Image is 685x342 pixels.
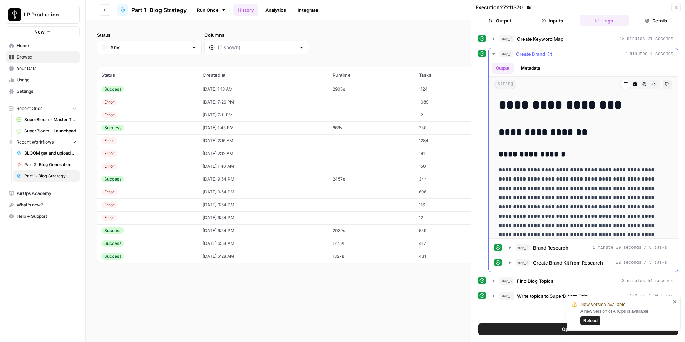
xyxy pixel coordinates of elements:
[101,86,124,92] div: Success
[517,63,544,74] button: Metadata
[198,198,328,211] td: [DATE] 9:54 PM
[198,250,328,263] td: [DATE] 5:28 AM
[101,240,124,247] div: Success
[624,51,673,57] span: 2 minutes 4 seconds
[499,35,514,42] span: step_3
[593,245,667,251] span: 1 minute 39 seconds / 8 tasks
[673,299,678,305] button: close
[97,54,674,67] span: (14 records)
[499,292,514,300] span: step_5
[198,186,328,198] td: [DATE] 9:54 PM
[101,163,117,170] div: Error
[198,224,328,237] td: [DATE] 9:54 PM
[328,237,415,250] td: 1275s
[233,4,258,16] a: History
[101,125,124,131] div: Success
[492,63,514,74] button: Output
[415,237,482,250] td: 417
[6,211,80,222] button: Help + Support
[415,198,482,211] td: 116
[110,44,188,51] input: Any
[198,211,328,224] td: [DATE] 9:54 PM
[198,237,328,250] td: [DATE] 6:54 AM
[6,137,80,147] button: Recent Workflows
[17,213,76,220] span: Help + Support
[17,88,76,95] span: Settings
[516,259,530,266] span: step_3
[328,173,415,186] td: 2457s
[328,250,415,263] td: 1327s
[415,147,482,160] td: 141
[198,134,328,147] td: [DATE] 2:16 AM
[218,44,296,51] input: (5 shown)
[17,77,76,83] span: Usage
[489,290,678,302] button: 123 ms / 10 tasks
[13,170,80,182] a: Part 1: Blog Strategy
[415,160,482,173] td: 150
[516,50,552,57] span: Create Brand Kit
[97,31,202,39] label: Status
[198,67,328,83] th: Created at
[6,188,80,199] a: AirOps Academy
[261,4,290,16] a: Analytics
[17,65,76,72] span: Your Data
[415,83,482,96] td: 1124
[16,105,42,112] span: Recent Grids
[13,159,80,170] a: Part 2: Blog Generation
[97,67,198,83] th: Status
[562,326,595,333] span: Open In Studio
[415,186,482,198] td: 696
[517,35,563,42] span: Create Keyword Map
[516,244,530,251] span: step_2
[34,28,45,35] span: New
[293,4,323,16] a: Integrate
[117,4,187,16] a: Part 1: Blog Strategy
[415,224,482,237] td: 559
[499,50,513,57] span: step_1
[533,244,568,251] span: Brand Research
[101,112,117,118] div: Error
[631,15,681,26] button: Details
[6,26,80,37] button: New
[580,301,625,308] span: New version available
[17,190,76,197] span: AirOps Academy
[101,227,124,234] div: Success
[489,60,678,272] div: 2 minutes 4 seconds
[415,173,482,186] td: 344
[198,96,328,109] td: [DATE] 7:26 PM
[415,250,482,263] td: 431
[13,114,80,125] a: SuperBloom - Master Topic List
[6,63,80,74] a: Your Data
[204,31,309,39] label: Columns
[415,211,482,224] td: 12
[619,36,673,42] span: 42 minutes 21 seconds
[101,176,124,182] div: Success
[580,15,629,26] button: Logs
[16,139,54,145] span: Recent Workflows
[198,147,328,160] td: [DATE] 2:12 AM
[415,121,482,134] td: 250
[505,242,671,253] button: 1 minute 39 seconds / 8 tasks
[415,109,482,121] td: 12
[24,150,76,156] span: BLOOM get and upload media
[616,260,667,266] span: 22 seconds / 5 tasks
[478,323,678,335] button: Open In Studio
[6,40,80,51] a: Home
[499,277,514,285] span: step_2
[580,308,670,325] div: A new version of AirOps is available.
[101,189,117,195] div: Error
[6,103,80,114] button: Recent Grids
[528,15,577,26] button: Inputs
[101,150,117,157] div: Error
[328,83,415,96] td: 2905s
[6,86,80,97] a: Settings
[101,215,117,221] div: Error
[6,51,80,63] a: Browse
[476,15,525,26] button: Output
[583,317,598,324] span: Reload
[415,96,482,109] td: 1089
[101,253,124,260] div: Success
[328,67,415,83] th: Runtime
[17,54,76,60] span: Browse
[630,293,673,299] span: 123 ms / 10 tasks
